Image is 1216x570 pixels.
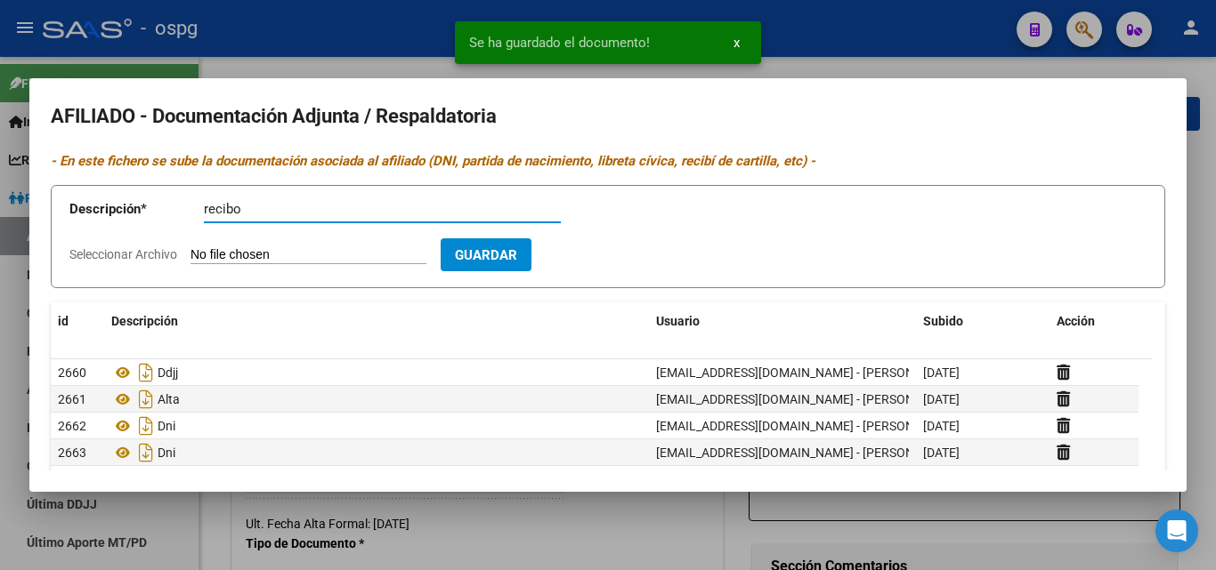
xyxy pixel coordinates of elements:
[656,446,958,460] span: [EMAIL_ADDRESS][DOMAIN_NAME] - [PERSON_NAME]
[719,27,754,59] button: x
[158,392,180,406] span: Alta
[1155,510,1198,552] div: Open Intercom Messenger
[923,446,960,460] span: [DATE]
[656,419,958,433] span: [EMAIL_ADDRESS][DOMAIN_NAME] - [PERSON_NAME]
[51,100,1165,133] h2: AFILIADO - Documentación Adjunta / Respaldatoria
[104,302,649,341] datatable-header-cell: Descripción
[134,385,158,413] i: Descargar documento
[441,238,531,271] button: Guardar
[734,35,740,51] span: x
[158,365,178,380] span: Ddjj
[69,247,177,261] span: Seleccionar Archivo
[134,358,158,387] i: Descargar documento
[158,419,175,433] span: Dni
[58,365,86,380] span: 2660
[111,314,178,328] span: Descripción
[134,438,158,467] i: Descargar documento
[58,314,69,328] span: id
[58,419,86,433] span: 2662
[134,412,158,440] i: Descargar documento
[1050,302,1139,341] datatable-header-cell: Acción
[923,392,960,406] span: [DATE]
[656,314,700,328] span: Usuario
[656,392,958,406] span: [EMAIL_ADDRESS][DOMAIN_NAME] - [PERSON_NAME]
[923,365,960,380] span: [DATE]
[69,199,204,220] p: Descripción
[923,419,960,433] span: [DATE]
[923,314,963,328] span: Subido
[469,34,650,52] span: Se ha guardado el documento!
[656,365,958,380] span: [EMAIL_ADDRESS][DOMAIN_NAME] - [PERSON_NAME]
[649,302,916,341] datatable-header-cell: Usuario
[1057,314,1095,328] span: Acción
[158,446,175,460] span: Dni
[51,153,815,169] i: - En este fichero se sube la documentación asociada al afiliado (DNI, partida de nacimiento, libr...
[455,247,517,263] span: Guardar
[58,446,86,460] span: 2663
[58,392,86,406] span: 2661
[51,302,104,341] datatable-header-cell: id
[916,302,1050,341] datatable-header-cell: Subido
